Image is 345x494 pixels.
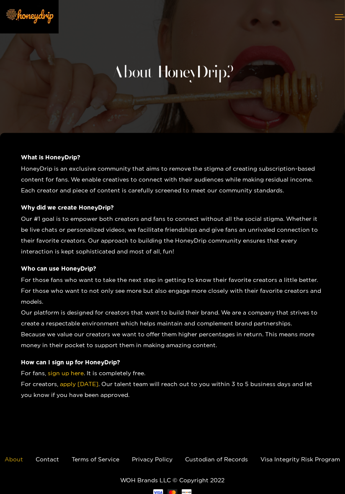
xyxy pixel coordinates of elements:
[21,204,324,210] h3: Why did we create HoneyDrip?
[111,63,234,83] h1: About HoneyDrip?
[72,456,120,463] a: Terms of Service
[21,265,324,271] h3: Who can use HoneyDrip?
[21,274,324,351] p: For those fans who want to take the next step in getting to know their favorite creators a little...
[21,213,324,257] p: Our #1 goal is to empower both creators and fans to connect without all the social stigma. Whethe...
[185,456,248,463] a: Custodian of Records
[21,154,324,160] h3: What is HoneyDrip?
[261,456,340,463] a: Visa Integrity Risk Program
[21,359,324,365] h3: How can I sign up for HoneyDrip?
[36,456,59,463] a: Contact
[5,456,23,463] a: About
[60,381,98,387] a: apply [DATE]
[21,163,324,196] p: HoneyDrip is an exclusive community that aims to remove the stigma of creating subscription-based...
[48,370,84,376] a: sign up here
[21,368,324,401] p: For fans, . It is completely free. For creators, . Our talent team will reach out to you within 3...
[132,456,173,463] a: Privacy Policy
